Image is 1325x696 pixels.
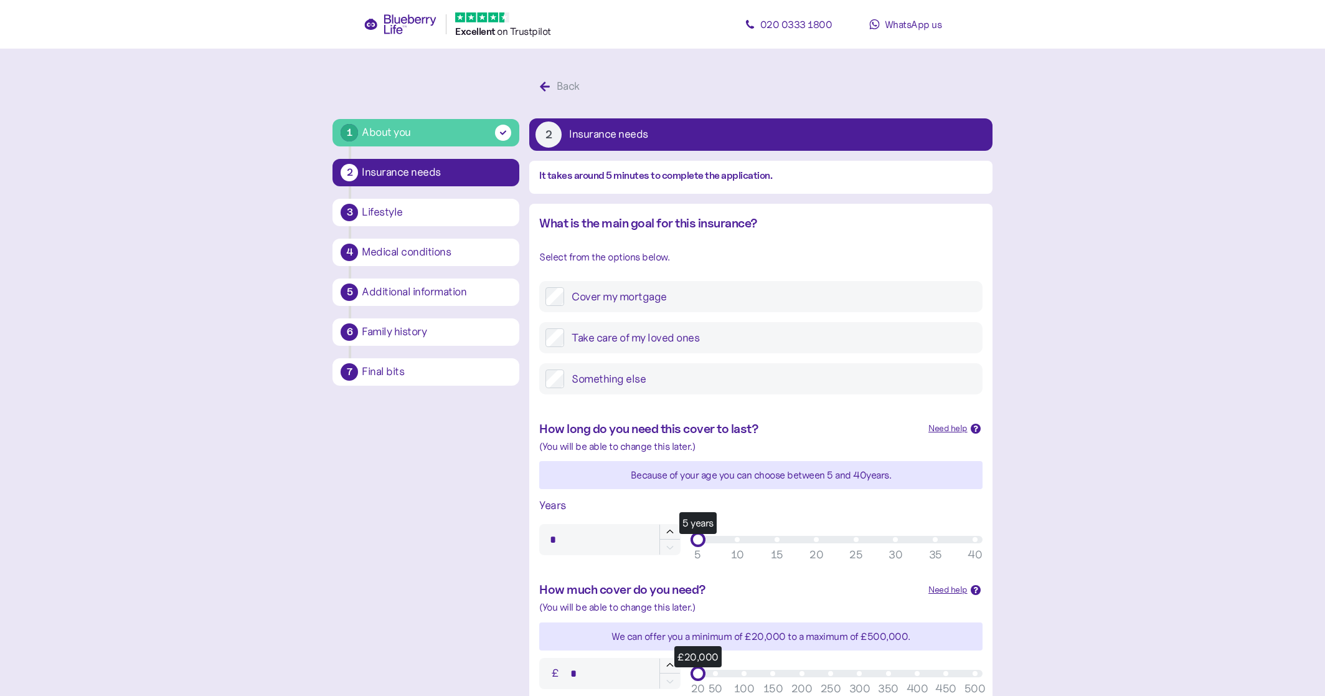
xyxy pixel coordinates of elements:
[564,328,976,347] label: Take care of my loved ones
[341,323,358,341] div: 6
[694,546,702,563] div: 5
[362,327,511,338] div: Family history
[929,546,942,563] div: 35
[362,207,511,218] div: Lifestyle
[535,122,562,148] div: 2
[539,419,918,439] div: How long do you need this cover to last?
[455,26,497,37] span: Excellent ️
[539,580,918,599] div: How much cover do you need?
[332,239,519,266] button: 4Medical conditions
[732,12,844,37] a: 020 0333 1800
[539,168,982,184] div: It takes around 5 minutes to complete the application.
[849,546,862,563] div: 25
[539,467,982,483] div: Because of your age you can choose between 5 and 40 years.
[539,497,982,514] div: Years
[497,25,551,37] span: on Trustpilot
[557,78,580,95] div: Back
[332,279,519,306] button: 5Additional information
[341,284,358,301] div: 5
[529,74,593,100] button: Back
[564,287,976,306] label: Cover my mortgage
[362,247,511,258] div: Medical conditions
[564,369,976,388] label: Something else
[332,199,519,226] button: 3Lifestyle
[928,583,968,597] div: Need help
[539,249,982,265] div: Select from the options below.
[332,318,519,346] button: 6Family history
[539,214,982,233] div: What is the main goal for this insurance?
[341,363,358,381] div: 7
[341,164,358,181] div: 2
[539,439,982,454] div: (You will be able to change this later.)
[362,124,411,141] div: About you
[539,629,982,644] div: We can offer you a minimum of £20,000 to a maximum of £ 500,000 .
[341,244,358,261] div: 4
[332,159,519,186] button: 2Insurance needs
[362,366,511,378] div: Final bits
[928,422,968,436] div: Need help
[731,546,744,563] div: 10
[529,118,992,151] button: 2Insurance needs
[760,18,832,31] span: 020 0333 1800
[849,12,961,37] a: WhatsApp us
[889,546,902,563] div: 30
[332,119,519,146] button: 1About you
[362,287,511,298] div: Additional information
[885,18,942,31] span: WhatsApp us
[771,546,783,563] div: 15
[968,546,982,563] div: 40
[341,204,358,221] div: 3
[569,129,648,140] div: Insurance needs
[539,599,982,615] div: (You will be able to change this later.)
[809,546,823,563] div: 20
[332,358,519,386] button: 7Final bits
[341,124,358,141] div: 1
[362,167,511,178] div: Insurance needs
